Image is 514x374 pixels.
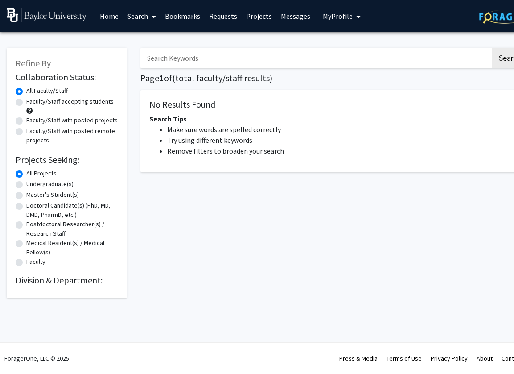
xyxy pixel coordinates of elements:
[149,114,187,123] span: Search Tips
[16,275,118,286] h2: Division & Department:
[7,8,86,22] img: Baylor University Logo
[159,72,164,83] span: 1
[26,190,79,199] label: Master's Student(s)
[26,201,118,220] label: Doctoral Candidate(s) (PhD, MD, DMD, PharmD, etc.)
[26,179,74,189] label: Undergraduate(s)
[26,116,118,125] label: Faculty/Staff with posted projects
[26,169,57,178] label: All Projects
[123,0,160,32] a: Search
[26,86,68,96] label: All Faculty/Staff
[16,72,118,83] h2: Collaboration Status:
[431,354,468,362] a: Privacy Policy
[26,126,118,145] label: Faculty/Staff with posted remote projects
[26,97,114,106] label: Faculty/Staff accepting students
[387,354,422,362] a: Terms of Use
[26,238,118,257] label: Medical Resident(s) / Medical Fellow(s)
[26,257,45,266] label: Faculty
[4,343,69,374] div: ForagerOne, LLC © 2025
[95,0,123,32] a: Home
[242,0,276,32] a: Projects
[476,334,507,367] iframe: Chat
[339,354,378,362] a: Press & Media
[16,154,118,165] h2: Projects Seeking:
[26,220,118,238] label: Postdoctoral Researcher(s) / Research Staff
[205,0,242,32] a: Requests
[140,48,490,68] input: Search Keywords
[160,0,205,32] a: Bookmarks
[16,58,51,69] span: Refine By
[276,0,315,32] a: Messages
[323,12,353,21] span: My Profile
